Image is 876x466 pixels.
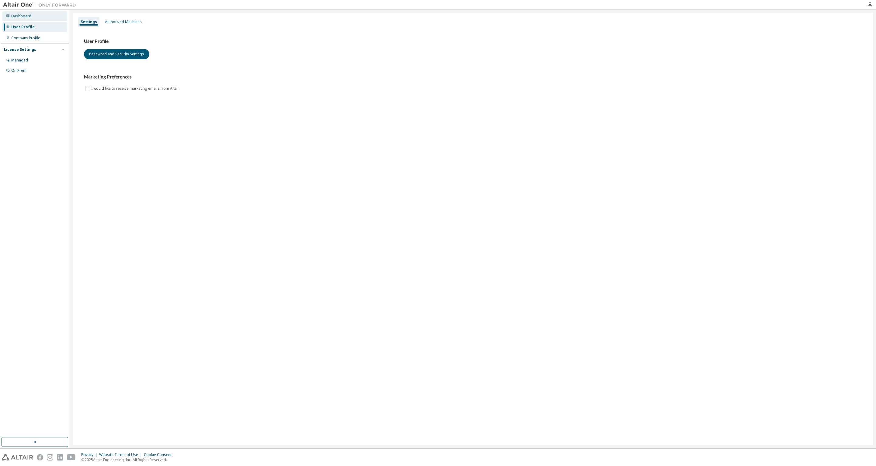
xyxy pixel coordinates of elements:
[57,454,63,461] img: linkedin.svg
[81,457,175,462] p: © 2025 Altair Engineering, Inc. All Rights Reserved.
[84,74,862,80] h3: Marketing Preferences
[4,47,36,52] div: License Settings
[91,85,180,92] label: I would like to receive marketing emails from Altair
[81,452,99,457] div: Privacy
[84,49,149,59] button: Password and Security Settings
[3,2,79,8] img: Altair One
[67,454,76,461] img: youtube.svg
[99,452,144,457] div: Website Terms of Use
[11,58,28,63] div: Managed
[11,36,40,40] div: Company Profile
[11,14,31,19] div: Dashboard
[11,68,26,73] div: On Prem
[144,452,175,457] div: Cookie Consent
[81,19,97,24] div: Settings
[11,25,35,30] div: User Profile
[2,454,33,461] img: altair_logo.svg
[84,38,862,44] h3: User Profile
[47,454,53,461] img: instagram.svg
[105,19,142,24] div: Authorized Machines
[37,454,43,461] img: facebook.svg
